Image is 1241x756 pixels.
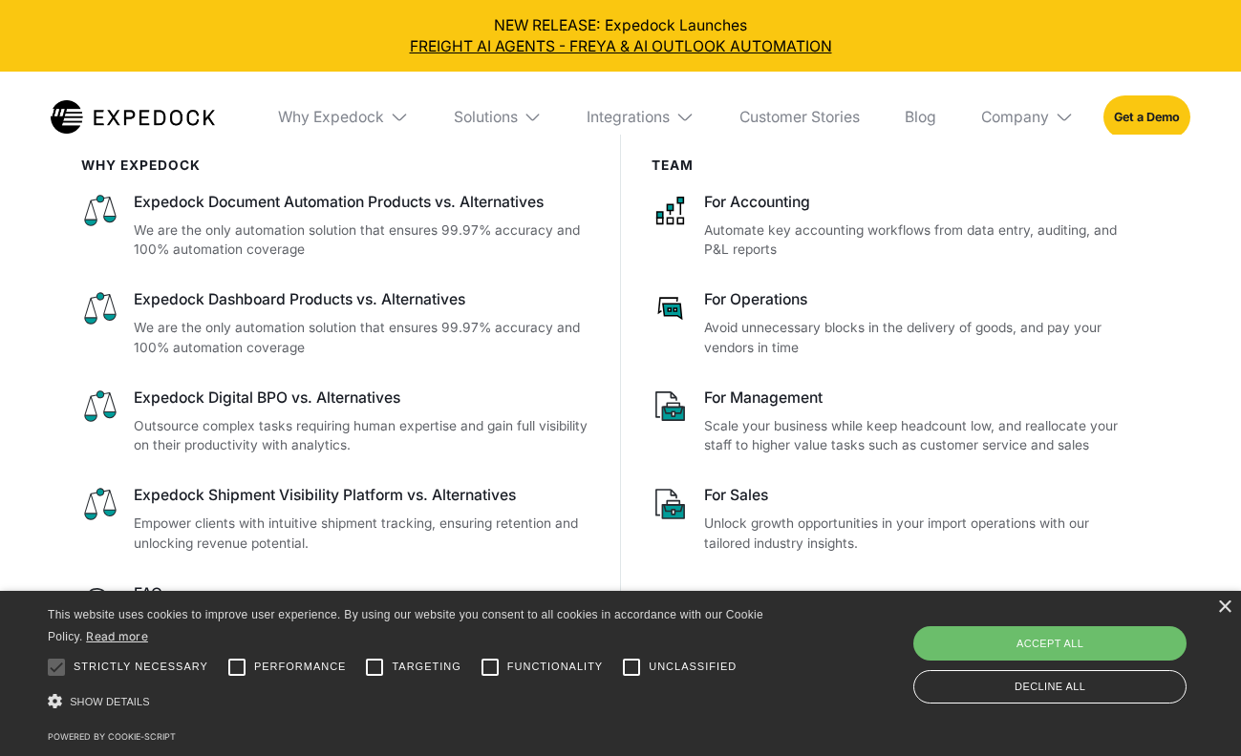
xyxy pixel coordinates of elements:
[981,108,1049,127] div: Company
[81,485,590,553] a: Expedock Shipment Visibility Platform vs. AlternativesEmpower clients with intuitive shipment tra...
[15,36,1227,57] a: FREIGHT AI AGENTS - FREYA & AI OUTLOOK AUTOMATION
[704,514,1129,553] p: Unlock growth opportunities in your import operations with our tailored industry insights.
[392,659,460,675] span: Targeting
[81,192,590,260] a: Expedock Document Automation Products vs. AlternativesWe are the only automation solution that en...
[704,388,1129,409] div: For Management
[254,659,347,675] span: Performance
[134,416,590,455] p: Outsource complex tasks requiring human expertise and gain full visibility on their productivity ...
[724,72,874,161] a: Customer Stories
[507,659,603,675] span: Functionality
[704,485,1129,506] div: For Sales
[652,388,1129,455] a: For ManagementScale your business while keep headcount low, and reallocate your staff to higher v...
[81,583,590,631] a: FAQGet all the answers to our most frequently asked questions
[704,318,1129,357] p: Avoid unnecessary blocks in the delivery of goods, and pay your vendors in time
[890,72,952,161] a: Blog
[70,696,150,707] span: Show details
[86,629,148,643] a: Read more
[704,192,1129,213] div: For Accounting
[652,289,1129,357] a: For OperationsAvoid unnecessary blocks in the delivery of goods, and pay your vendors in time
[74,659,208,675] span: Strictly necessary
[134,514,590,553] p: Empower clients with intuitive shipment tracking, ensuring retention and unlocking revenue potent...
[704,220,1129,260] p: Automate key accounting workflows from data entry, auditing, and P&L reports
[134,583,590,604] div: FAQ
[704,289,1129,310] div: For Operations
[278,108,384,127] div: Why Expedock
[1103,95,1190,139] a: Get a Demo
[134,388,590,409] div: Expedock Digital BPO vs. Alternatives
[134,289,590,310] div: Expedock Dashboard Products vs. Alternatives
[587,108,670,127] div: Integrations
[134,485,590,506] div: Expedock Shipment Visibility Platform vs. Alternatives
[263,72,423,161] div: Why Expedock
[913,550,1241,756] iframe: Chat Widget
[48,689,792,715] div: Show details
[652,157,1129,173] div: Team
[454,108,518,127] div: Solutions
[81,388,590,455] a: Expedock Digital BPO vs. AlternativesOutsource complex tasks requiring human expertise and gain f...
[572,72,710,161] div: Integrations
[439,72,557,161] div: Solutions
[81,157,590,173] div: WHy Expedock
[649,659,737,675] span: Unclassified
[48,731,176,742] a: Powered by cookie-script
[15,15,1227,57] div: NEW RELEASE: Expedock Launches
[134,192,590,213] div: Expedock Document Automation Products vs. Alternatives
[704,416,1129,455] p: Scale your business while keep headcount low, and reallocate your staff to higher value tasks suc...
[134,318,590,357] p: We are the only automation solution that ensures 99.97% accuracy and 100% automation coverage
[652,192,1129,260] a: For AccountingAutomate key accounting workflows from data entry, auditing, and P&L reports
[48,608,763,643] span: This website uses cookies to improve user experience. By using our website you consent to all coo...
[967,72,1089,161] div: Company
[81,289,590,357] a: Expedock Dashboard Products vs. AlternativesWe are the only automation solution that ensures 99.9...
[652,485,1129,553] a: For SalesUnlock growth opportunities in your import operations with our tailored industry insights.
[134,220,590,260] p: We are the only automation solution that ensures 99.97% accuracy and 100% automation coverage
